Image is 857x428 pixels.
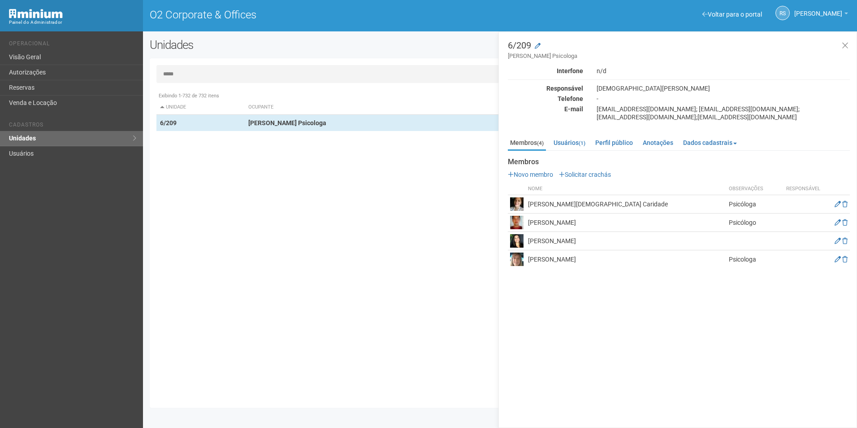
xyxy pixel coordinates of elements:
[156,92,844,100] div: Exibindo 1-732 de 732 itens
[9,40,136,50] li: Operacional
[510,216,524,229] img: user.png
[526,232,727,250] td: [PERSON_NAME]
[835,201,841,208] a: Editar membro
[593,136,635,149] a: Perfil público
[590,84,857,92] div: [DEMOGRAPHIC_DATA][PERSON_NAME]
[842,237,848,245] a: Excluir membro
[781,183,826,195] th: Responsável
[775,6,790,20] a: RS
[508,158,850,166] strong: Membros
[526,250,727,269] td: [PERSON_NAME]
[702,11,762,18] a: Voltar para o portal
[794,1,842,17] span: Rayssa Soares Ribeiro
[526,214,727,232] td: [PERSON_NAME]
[508,52,850,60] small: [PERSON_NAME] Psicologa
[794,11,848,18] a: [PERSON_NAME]
[551,136,588,149] a: Usuários(1)
[150,38,434,52] h2: Unidades
[156,100,245,115] th: Unidade: activate to sort column descending
[727,195,781,214] td: Psicóloga
[559,171,611,178] a: Solicitar crachás
[535,42,541,51] a: Modificar a unidade
[526,183,727,195] th: Nome
[248,119,326,127] strong: [PERSON_NAME] Psicologa
[842,201,848,208] a: Excluir membro
[579,140,585,146] small: (1)
[510,234,524,248] img: user.png
[508,171,553,178] a: Novo membro
[9,122,136,131] li: Cadastros
[526,195,727,214] td: [PERSON_NAME][DEMOGRAPHIC_DATA] Caridade
[245,100,548,115] th: Ocupante: activate to sort column ascending
[9,9,63,18] img: Minium
[835,256,841,263] a: Editar membro
[510,197,524,211] img: user.png
[590,105,857,121] div: [EMAIL_ADDRESS][DOMAIN_NAME]; [EMAIL_ADDRESS][DOMAIN_NAME]; [EMAIL_ADDRESS][DOMAIN_NAME];[EMAIL_A...
[727,183,781,195] th: Observações
[537,140,544,146] small: (4)
[150,9,493,21] h1: O2 Corporate & Offices
[842,219,848,226] a: Excluir membro
[160,119,177,127] strong: 6/209
[9,18,136,26] div: Painel do Administrador
[501,95,590,103] div: Telefone
[590,95,857,103] div: -
[501,105,590,113] div: E-mail
[835,237,841,245] a: Editar membro
[508,136,546,151] a: Membros(4)
[510,253,524,266] img: user.png
[501,67,590,75] div: Interfone
[641,136,675,149] a: Anotações
[727,214,781,232] td: Psicólogo
[501,84,590,92] div: Responsável
[835,219,841,226] a: Editar membro
[590,67,857,75] div: n/d
[681,136,739,149] a: Dados cadastrais
[727,250,781,269] td: Psicologa
[508,41,850,60] h3: 6/209
[842,256,848,263] a: Excluir membro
